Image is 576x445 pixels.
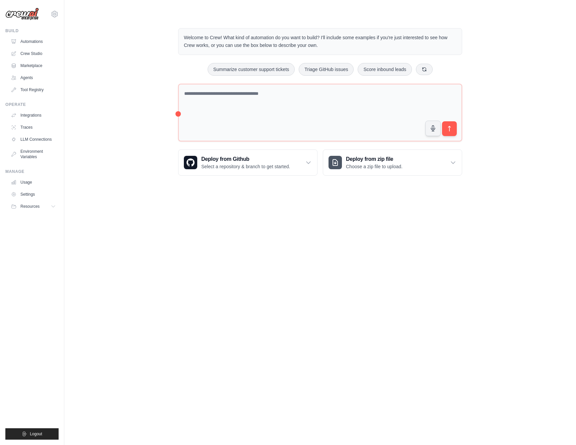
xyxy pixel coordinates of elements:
p: Welcome to Crew! What kind of automation do you want to build? I'll include some examples if you'... [184,34,456,49]
span: Resources [20,204,40,209]
a: Usage [8,177,59,188]
a: Tool Registry [8,84,59,95]
img: Logo [5,8,39,20]
button: Triage GitHub issues [299,63,354,76]
div: Build [5,28,59,34]
span: Logout [30,431,42,437]
a: Integrations [8,110,59,121]
a: Settings [8,189,59,200]
div: Operate [5,102,59,107]
p: Choose a zip file to upload. [346,163,403,170]
a: LLM Connections [8,134,59,145]
button: Resources [8,201,59,212]
button: Score inbound leads [358,63,412,76]
p: Select a repository & branch to get started. [201,163,290,170]
a: Automations [8,36,59,47]
a: Agents [8,72,59,83]
a: Traces [8,122,59,133]
button: Logout [5,428,59,440]
a: Marketplace [8,60,59,71]
h3: Deploy from Github [201,155,290,163]
button: Summarize customer support tickets [208,63,295,76]
a: Environment Variables [8,146,59,162]
div: Manage [5,169,59,174]
a: Crew Studio [8,48,59,59]
h3: Deploy from zip file [346,155,403,163]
